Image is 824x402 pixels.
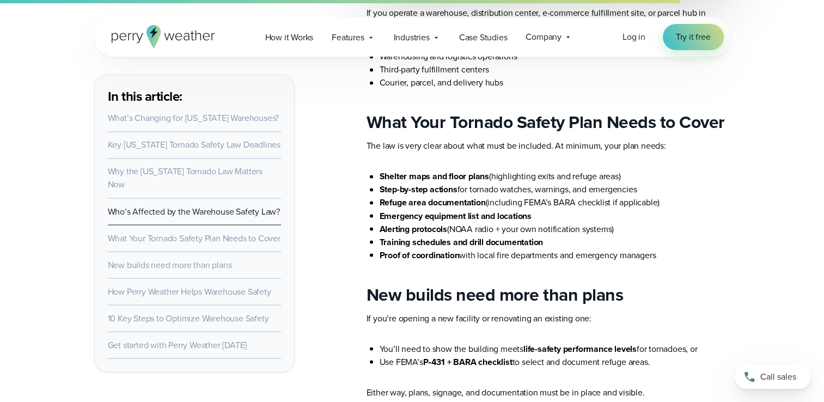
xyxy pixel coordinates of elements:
[367,111,730,133] h2: What Your Tornado Safety Plan Needs to Cover
[367,312,730,325] p: If you’re opening a new facility or renovating an existing one:
[380,196,486,209] strong: Refuge area documentation
[394,31,430,44] span: Industries
[108,258,232,271] a: New builds need more than plans
[380,222,447,235] strong: Alerting protocols
[622,31,645,44] a: Log in
[450,26,517,48] a: Case Studies
[380,235,544,248] strong: Training schedules and drill documentation
[380,196,730,209] li: (including FEMA’s BARA checklist if applicable)
[367,386,730,399] p: Either way, plans, signage, and documentation must be in place and visible.
[108,232,280,244] a: What Your Tornado Safety Plan Needs to Cover
[380,355,730,368] li: Use FEMA’s to select and document refuge areas.
[380,248,730,261] li: with local fire departments and emergency managers
[663,24,724,50] a: Try it free
[526,31,561,44] span: Company
[380,183,730,196] li: for tornado watches, warnings, and emergencies
[108,205,280,217] a: Who’s Affected by the Warehouse Safety Law?
[380,222,730,235] li: (NOAA radio + your own notification systems)
[380,170,730,183] li: (highlighting exits and refuge areas)
[108,88,281,105] h3: In this article:
[380,183,457,196] strong: Step-by-step actions
[108,285,271,297] a: How Perry Weather Helps Warehouse Safety
[380,248,460,261] strong: Proof of coordination
[265,31,314,44] span: How it Works
[735,365,811,389] a: Call sales
[256,26,323,48] a: How it Works
[108,312,269,324] a: 10 Key Steps to Optimize Warehouse Safety
[380,342,730,355] li: You’ll need to show the building meets for tornadoes, or
[380,170,489,182] strong: Shelter maps and floor plans
[459,31,508,44] span: Case Studies
[108,338,247,351] a: Get started with Perry Weather [DATE]
[523,342,637,355] strong: life-safety performance levels
[380,76,730,89] li: Courier, parcel, and delivery hubs
[760,370,796,383] span: Call sales
[108,112,279,124] a: What’s Changing for [US_STATE] Warehouses?
[676,31,711,44] span: Try it free
[423,355,512,368] strong: P‑431 + BARA checklist
[367,283,730,305] h2: New builds need more than plans
[380,63,730,76] li: Third-party fulfillment centers
[367,139,730,153] p: The law is very clear about what must be included. At minimum, your plan needs:
[622,31,645,43] span: Log in
[108,165,263,191] a: Why the [US_STATE] Tornado Law Matters Now
[380,209,532,222] strong: Emergency equipment list and locations
[367,7,730,33] p: If you operate a warehouse, distribution center, e-commerce fulfillment site, or parcel hub in [U...
[108,138,280,151] a: Key [US_STATE] Tornado Safety Law Deadlines
[332,31,364,44] span: Features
